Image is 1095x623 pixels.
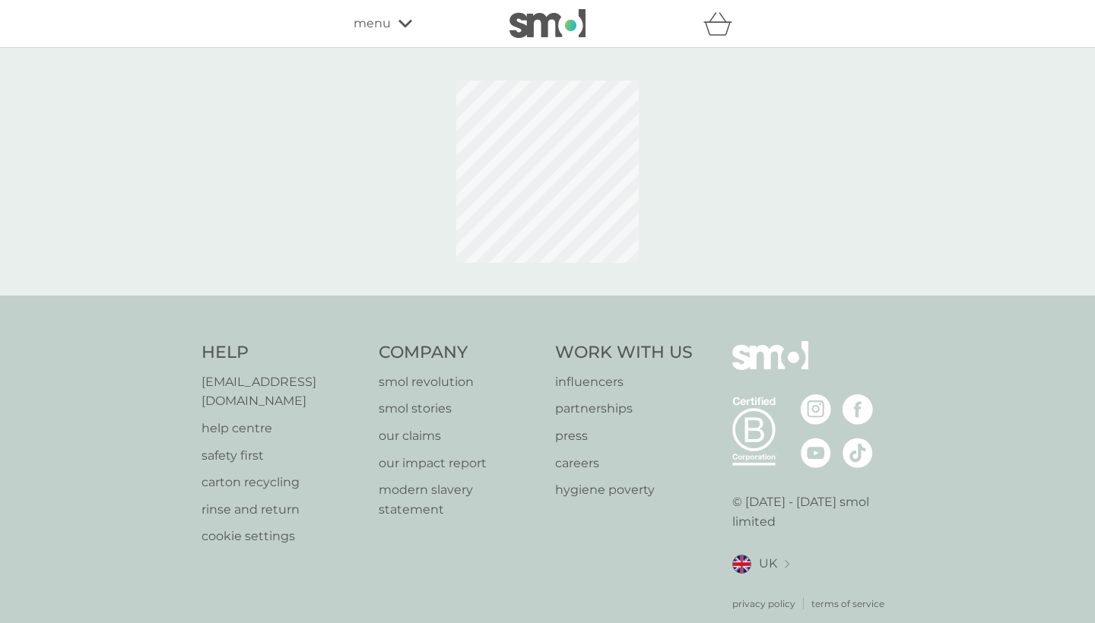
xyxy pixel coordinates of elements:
[379,399,541,419] a: smol stories
[555,426,693,446] a: press
[732,596,795,611] a: privacy policy
[759,554,777,574] span: UK
[732,341,808,393] img: smol
[379,341,541,365] h4: Company
[732,555,751,574] img: UK flag
[509,9,586,38] img: smol
[202,341,363,365] h4: Help
[379,454,541,473] a: our impact report
[811,596,884,611] a: terms of service
[555,454,693,473] a: careers
[555,399,693,419] a: partnerships
[703,8,741,39] div: basket
[202,446,363,466] a: safety first
[379,426,541,446] a: our claims
[843,438,873,468] img: visit the smol Tiktok page
[555,341,693,365] h4: Work With Us
[202,473,363,492] a: carton recycling
[202,419,363,438] a: help centre
[555,480,693,500] a: hygiene poverty
[379,372,541,392] a: smol revolution
[801,394,831,425] img: visit the smol Instagram page
[202,527,363,546] a: cookie settings
[354,14,391,33] span: menu
[202,372,363,411] a: [EMAIL_ADDRESS][DOMAIN_NAME]
[732,492,894,531] p: © [DATE] - [DATE] smol limited
[843,394,873,425] img: visit the smol Facebook page
[555,372,693,392] a: influencers
[202,500,363,520] a: rinse and return
[379,480,541,519] a: modern slavery statement
[785,560,789,568] img: select a new location
[801,438,831,468] img: visit the smol Youtube page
